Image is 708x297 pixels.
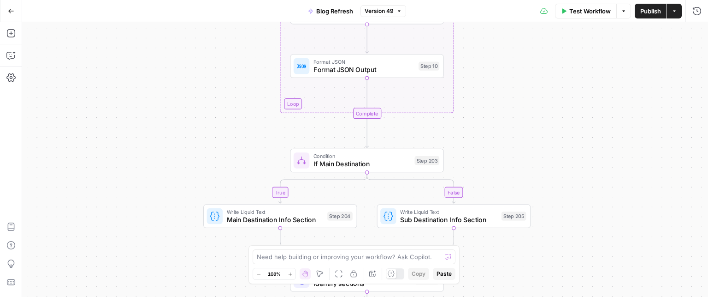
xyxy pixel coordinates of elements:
[419,61,439,70] div: Step 10
[268,270,281,278] span: 108%
[279,172,367,203] g: Edge from step_203 to step_204
[353,108,381,119] div: Complete
[377,204,531,228] div: Write Liquid TextSub Destination Info SectionStep 205
[412,270,425,278] span: Copy
[408,268,429,280] button: Copy
[203,204,357,228] div: Write Liquid TextMain Destination Info SectionStep 204
[313,58,415,66] span: Format JSON
[367,228,454,251] g: Edge from step_205 to step_203-conditional-end
[640,6,661,16] span: Publish
[290,54,444,78] div: Format JSONFormat JSON OutputStep 10
[290,149,444,173] div: ConditionIf Main DestinationStep 203
[501,212,526,220] div: Step 205
[313,279,411,289] span: Identify sections
[433,268,455,280] button: Paste
[366,24,368,53] g: Edge from step_9 to step_10
[280,228,367,251] g: Edge from step_204 to step_203-conditional-end
[635,4,667,18] button: Publish
[400,215,497,225] span: Sub Destination Info Section
[367,172,455,203] g: Edge from step_203 to step_205
[227,215,324,225] span: Main Destination Info Section
[414,275,439,284] div: Step 202
[313,152,411,160] span: Condition
[290,268,444,292] div: LLM · GPT-4.1Identify sectionsStep 202
[290,108,444,119] div: Complete
[555,4,616,18] button: Test Workflow
[313,159,411,169] span: If Main Destination
[327,212,353,220] div: Step 204
[227,208,324,216] span: Write Liquid Text
[569,6,611,16] span: Test Workflow
[400,208,497,216] span: Write Liquid Text
[302,4,359,18] button: Blog Refresh
[414,156,439,165] div: Step 203
[437,270,452,278] span: Paste
[313,65,415,75] span: Format JSON Output
[316,6,353,16] span: Blog Refresh
[366,119,368,148] g: Edge from step_6-iteration-end to step_203
[365,7,394,15] span: Version 49
[360,5,406,17] button: Version 49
